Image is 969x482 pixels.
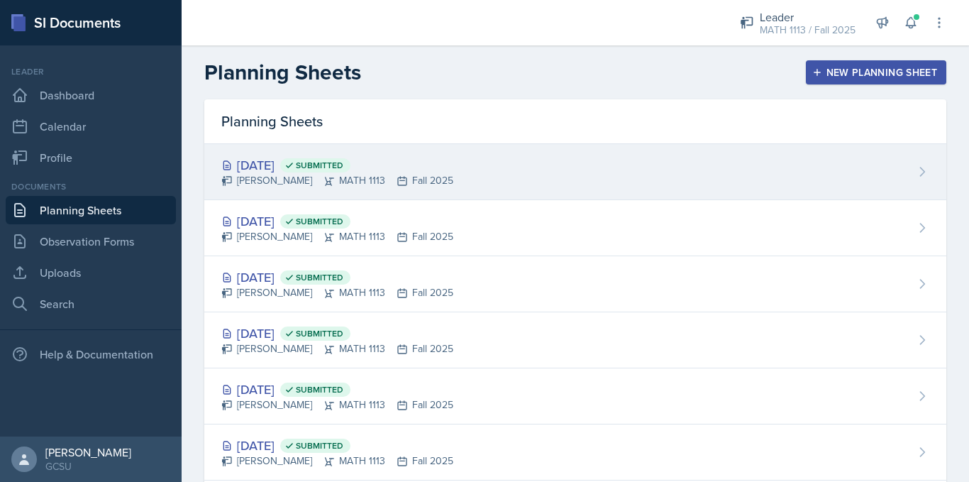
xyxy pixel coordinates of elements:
[6,290,176,318] a: Search
[45,445,131,459] div: [PERSON_NAME]
[204,144,946,200] a: [DATE] Submitted [PERSON_NAME]MATH 1113Fall 2025
[221,324,453,343] div: [DATE]
[221,341,453,356] div: [PERSON_NAME] MATH 1113 Fall 2025
[6,227,176,256] a: Observation Forms
[221,454,453,469] div: [PERSON_NAME] MATH 1113 Fall 2025
[221,436,453,455] div: [DATE]
[806,60,946,84] button: New Planning Sheet
[221,398,453,412] div: [PERSON_NAME] MATH 1113 Fall 2025
[760,9,856,26] div: Leader
[221,212,453,231] div: [DATE]
[221,229,453,244] div: [PERSON_NAME] MATH 1113 Fall 2025
[204,312,946,368] a: [DATE] Submitted [PERSON_NAME]MATH 1113Fall 2025
[221,173,453,188] div: [PERSON_NAME] MATH 1113 Fall 2025
[221,268,453,287] div: [DATE]
[760,23,856,38] div: MATH 1113 / Fall 2025
[296,384,343,395] span: Submitted
[204,99,946,144] div: Planning Sheets
[204,425,946,481] a: [DATE] Submitted [PERSON_NAME]MATH 1113Fall 2025
[204,200,946,256] a: [DATE] Submitted [PERSON_NAME]MATH 1113Fall 2025
[6,180,176,193] div: Documents
[204,368,946,425] a: [DATE] Submitted [PERSON_NAME]MATH 1113Fall 2025
[296,216,343,227] span: Submitted
[296,160,343,171] span: Submitted
[296,328,343,339] span: Submitted
[296,272,343,283] span: Submitted
[221,155,453,175] div: [DATE]
[296,440,343,451] span: Submitted
[6,81,176,109] a: Dashboard
[45,459,131,473] div: GCSU
[6,340,176,368] div: Help & Documentation
[204,60,361,85] h2: Planning Sheets
[204,256,946,312] a: [DATE] Submitted [PERSON_NAME]MATH 1113Fall 2025
[6,143,176,172] a: Profile
[221,380,453,399] div: [DATE]
[6,112,176,141] a: Calendar
[6,65,176,78] div: Leader
[6,196,176,224] a: Planning Sheets
[815,67,937,78] div: New Planning Sheet
[221,285,453,300] div: [PERSON_NAME] MATH 1113 Fall 2025
[6,258,176,287] a: Uploads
